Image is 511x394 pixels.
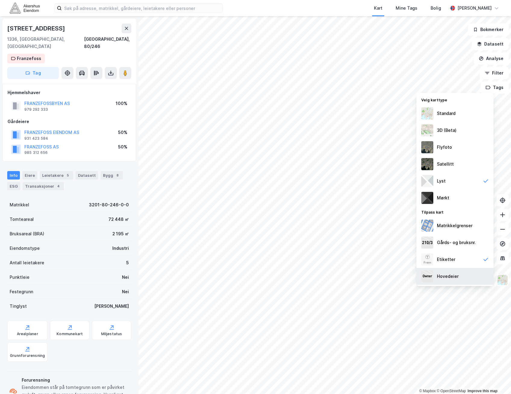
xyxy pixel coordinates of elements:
[122,274,129,281] div: Nei
[437,256,455,263] div: Etiketter
[89,201,129,208] div: 3201-80-246-0-0
[65,172,71,178] div: 5
[23,182,64,190] div: Transaksjoner
[118,143,127,151] div: 50%
[421,175,433,187] img: luj3wr1y2y3+OchiMxRmMxRlscgabnMEmZ7DJGWxyBpucwSZnsMkZbHIGm5zBJmewyRlscgabnMEmZ7DJGWxyBpucwSZnsMkZ...
[437,222,472,229] div: Matrikkelgrenser
[10,230,44,237] div: Bruksareal (BRA)
[437,194,449,202] div: Mørkt
[437,273,459,280] div: Hovedeier
[126,259,129,266] div: 5
[437,160,454,168] div: Satellitt
[468,389,497,393] a: Improve this map
[481,365,511,394] iframe: Chat Widget
[10,353,45,358] div: Grunnforurensning
[421,270,433,282] img: majorOwner.b5e170eddb5c04bfeeff.jpeg
[55,183,61,189] div: 4
[474,52,509,65] button: Analyse
[472,38,509,50] button: Datasett
[421,192,433,204] img: nCdM7BzjoCAAAAAElFTkSuQmCC
[437,127,456,134] div: 3D (Beta)
[122,288,129,295] div: Nei
[114,172,120,178] div: 8
[10,3,40,13] img: akershus-eiendom-logo.9091f326c980b4bce74ccdd9f866810c.svg
[112,230,129,237] div: 2 195 ㎡
[396,5,417,12] div: Mine Tags
[437,239,476,246] div: Gårds- og bruksnr.
[94,303,129,310] div: [PERSON_NAME]
[437,110,456,117] div: Standard
[7,182,20,190] div: ESG
[416,94,494,105] div: Velg karttype
[116,100,127,107] div: 100%
[421,158,433,170] img: 9k=
[40,171,73,180] div: Leietakere
[101,171,123,180] div: Bygg
[7,36,84,50] div: 1336, [GEOGRAPHIC_DATA], [GEOGRAPHIC_DATA]
[480,67,509,79] button: Filter
[22,377,129,384] div: Forurensning
[437,144,452,151] div: Flyfoto
[108,216,129,223] div: 72 448 ㎡
[17,332,38,336] div: Arealplaner
[10,245,40,252] div: Eiendomstype
[7,171,20,180] div: Info
[10,288,33,295] div: Festegrunn
[437,389,466,393] a: OpenStreetMap
[457,5,492,12] div: [PERSON_NAME]
[10,216,34,223] div: Tomteareal
[374,5,382,12] div: Kart
[497,274,508,286] img: Z
[8,89,131,96] div: Hjemmelshaver
[10,274,30,281] div: Punktleie
[437,177,446,185] div: Lyst
[24,107,48,112] div: 979 292 333
[10,303,27,310] div: Tinglyst
[421,237,433,249] img: cadastreKeys.547ab17ec502f5a4ef2b.jpeg
[419,389,436,393] a: Mapbox
[62,4,223,13] input: Søk på adresse, matrikkel, gårdeiere, leietakere eller personer
[421,220,433,232] img: cadastreBorders.cfe08de4b5ddd52a10de.jpeg
[421,107,433,119] img: Z
[24,150,48,155] div: 985 312 656
[112,245,129,252] div: Industri
[22,171,37,180] div: Eiere
[7,67,59,79] button: Tag
[17,55,41,62] div: Franzefoss
[7,24,66,33] div: [STREET_ADDRESS]
[431,5,441,12] div: Bolig
[118,129,127,136] div: 50%
[10,259,44,266] div: Antall leietakere
[24,136,48,141] div: 931 423 584
[76,171,98,180] div: Datasett
[416,206,494,217] div: Tilpass kart
[468,24,509,36] button: Bokmerker
[421,253,433,265] img: Z
[84,36,131,50] div: [GEOGRAPHIC_DATA], 80/246
[57,332,83,336] div: Kommunekart
[421,141,433,153] img: Z
[421,124,433,136] img: Z
[101,332,122,336] div: Miljøstatus
[8,118,131,125] div: Gårdeiere
[481,81,509,94] button: Tags
[10,201,29,208] div: Matrikkel
[481,365,511,394] div: Kontrollprogram for chat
